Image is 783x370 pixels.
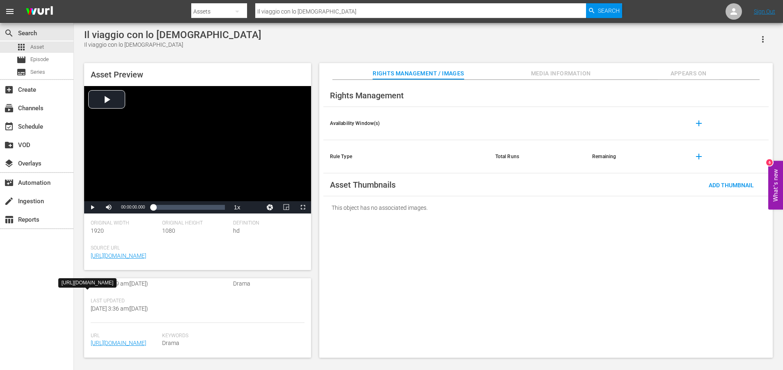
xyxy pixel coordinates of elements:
[586,3,622,18] button: Search
[30,43,44,51] span: Asset
[4,215,14,225] span: Reports
[91,220,158,227] span: Original Width
[323,196,769,219] div: This object has no associated images.
[702,182,760,188] span: Add Thumbnail
[694,152,704,161] span: add
[4,122,14,132] span: Schedule
[278,201,295,213] button: Picture-in-Picture
[121,205,145,209] span: 00:00:00.000
[91,298,158,304] span: Last Updated
[754,8,775,15] a: Sign Out
[586,140,682,173] th: Remaining
[5,7,15,16] span: menu
[162,339,300,347] span: Drama
[323,140,489,173] th: Rule Type
[4,140,14,150] span: VOD
[262,201,278,213] button: Jump To Time
[153,205,224,210] div: Progress Bar
[91,305,148,312] span: [DATE] 3:36 am ( [DATE] )
[84,86,311,213] div: Video Player
[658,68,719,79] span: Appears On
[162,333,300,339] span: Keywords
[4,178,14,188] span: Automation
[20,2,59,21] img: ans4CAIJ8jUAAAAAAAAAAAAAAAAAAAAAAAAgQb4GAAAAAAAAAAAAAAAAAAAAAAAAJMjXAAAAAAAAAAAAAAAAAAAAAAAAgAT5G...
[91,252,146,259] a: [URL][DOMAIN_NAME]
[694,118,704,128] span: add
[295,201,311,213] button: Fullscreen
[91,70,143,79] span: Asset Preview
[101,201,117,213] button: Mute
[530,68,592,79] span: Media Information
[91,245,300,252] span: Source Url
[330,91,404,100] span: Rights Management
[16,67,26,77] span: Series
[91,340,146,346] a: [URL][DOMAIN_NAME]
[91,333,158,339] span: Url
[30,68,45,76] span: Series
[768,161,783,209] button: Open Feedback Widget
[4,103,14,113] span: Channels
[84,201,101,213] button: Play
[30,55,49,64] span: Episode
[4,28,14,38] span: Search
[84,41,261,49] div: Il viaggio con lo [DEMOGRAPHIC_DATA]
[62,279,114,286] div: [URL][DOMAIN_NAME]
[689,113,709,133] button: add
[229,201,245,213] button: Playback Rate
[4,159,14,168] span: Overlays
[84,29,261,41] div: Il viaggio con lo [DEMOGRAPHIC_DATA]
[489,140,586,173] th: Total Runs
[766,159,773,166] div: 6
[4,85,14,95] span: Create
[16,42,26,52] span: Asset
[702,177,760,192] button: Add Thumbnail
[4,196,14,206] span: Ingestion
[233,280,250,287] span: Drama
[330,180,396,190] span: Asset Thumbnails
[162,220,229,227] span: Original Height
[373,68,464,79] span: Rights Management / Images
[598,3,620,18] span: Search
[91,280,148,287] span: [DATE] 6:29 am ( [DATE] )
[91,227,104,234] span: 1920
[323,107,489,140] th: Availability Window(s)
[689,147,709,166] button: add
[162,227,175,234] span: 1080
[233,220,300,227] span: Definition
[16,55,26,65] span: Episode
[233,227,240,234] span: hd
